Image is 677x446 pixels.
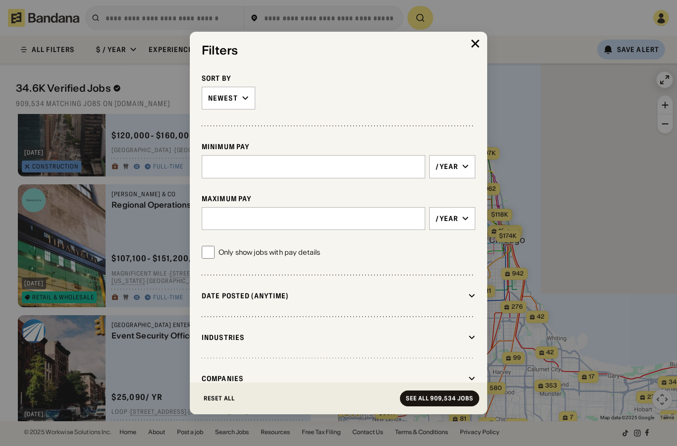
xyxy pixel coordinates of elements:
[219,248,320,258] div: Only show jobs with pay details
[202,142,475,151] div: Minimum Pay
[204,395,235,401] div: Reset All
[202,74,475,83] div: Sort By
[436,214,458,223] div: /year
[202,333,464,342] div: Industries
[208,94,238,103] div: Newest
[202,374,464,383] div: Companies
[406,395,473,401] div: See all 909,534 jobs
[202,291,464,300] div: Date Posted (Anytime)
[202,194,475,203] div: Maximum Pay
[202,44,475,58] div: Filters
[436,162,458,171] div: /year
